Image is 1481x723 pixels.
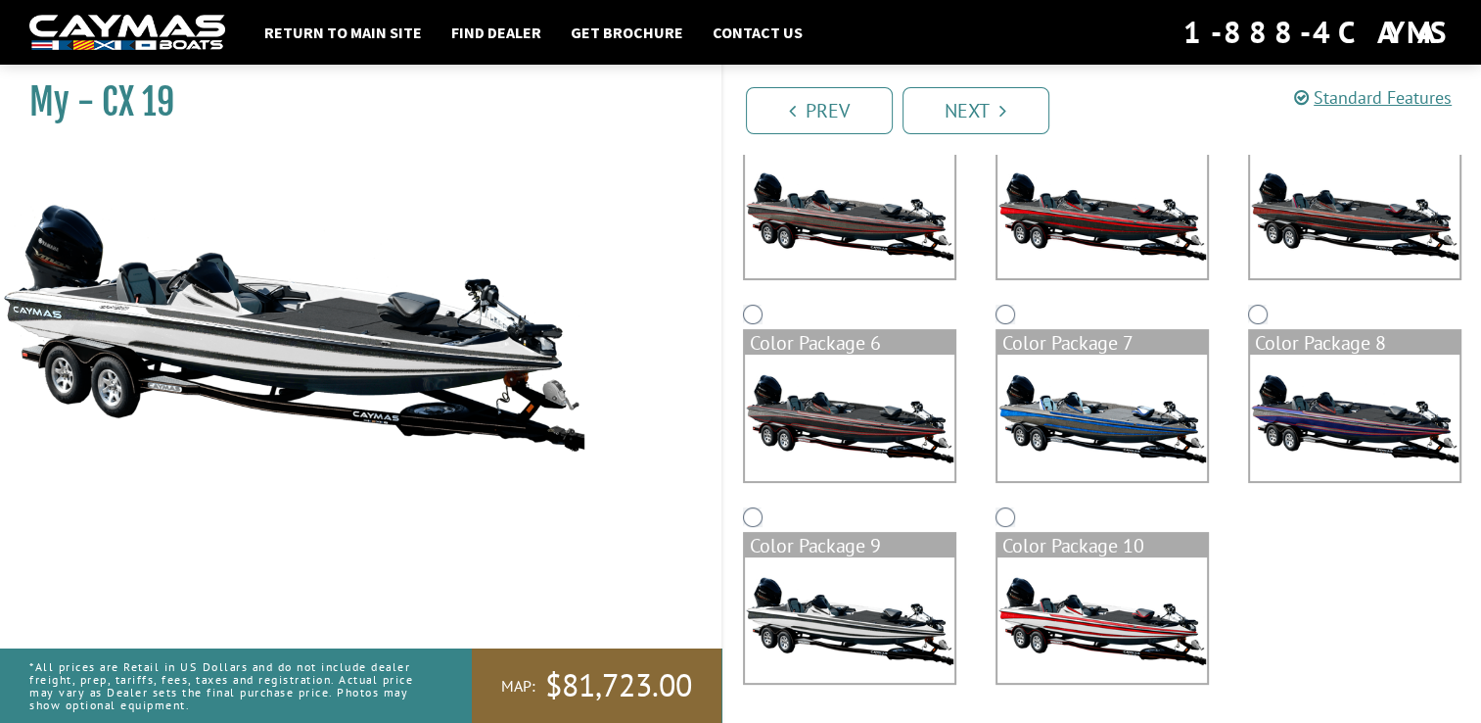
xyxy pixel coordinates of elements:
[1250,153,1459,278] img: color_package_306.png
[703,20,812,45] a: Contact Us
[745,153,954,278] img: color_package_304.png
[745,355,954,480] img: color_package_307.png
[501,676,535,697] span: MAP:
[545,665,692,706] span: $81,723.00
[29,15,225,51] img: white-logo-c9c8dbefe5ff5ceceb0f0178aa75bf4bb51f6bca0971e226c86eb53dfe498488.png
[29,651,428,722] p: *All prices are Retail in US Dollars and do not include dealer freight, prep, tariffs, fees, taxe...
[1183,11,1452,54] div: 1-888-4CAYMAS
[997,557,1207,683] img: color_package_311.png
[997,534,1207,557] div: Color Package 10
[1294,86,1452,109] a: Standard Features
[441,20,551,45] a: Find Dealer
[29,80,672,124] h1: My - CX 19
[997,331,1207,355] div: Color Package 7
[255,20,432,45] a: Return to main site
[561,20,693,45] a: Get Brochure
[997,153,1207,278] img: color_package_305.png
[746,87,893,134] a: Prev
[1250,331,1459,355] div: Color Package 8
[745,534,954,557] div: Color Package 9
[745,331,954,355] div: Color Package 6
[902,87,1049,134] a: Next
[745,557,954,683] img: color_package_310.png
[997,355,1207,480] img: color_package_308.png
[472,649,721,723] a: MAP:$81,723.00
[1250,355,1459,480] img: color_package_309.png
